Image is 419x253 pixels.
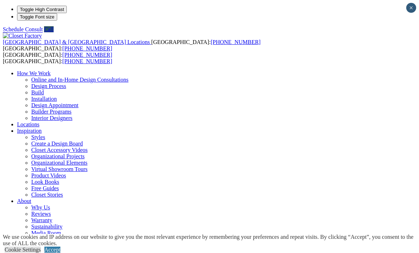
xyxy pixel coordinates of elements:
button: Close [406,3,416,13]
a: Builder Programs [31,109,71,115]
a: Create a Design Board [31,141,83,147]
span: Toggle High Contrast [20,7,64,12]
div: We use cookies and IP address on our website to give you the most relevant experience by remember... [3,234,419,247]
a: Design Appointment [31,102,78,108]
a: [PHONE_NUMBER] [62,58,112,64]
a: Closet Stories [31,192,63,198]
button: Toggle High Contrast [17,6,67,13]
span: [GEOGRAPHIC_DATA] & [GEOGRAPHIC_DATA] Locations [3,39,150,45]
a: Why Us [31,204,50,210]
a: Online and In-Home Design Consultations [31,77,129,83]
a: [PHONE_NUMBER] [62,45,112,51]
a: Call [44,26,54,32]
a: [PHONE_NUMBER] [62,52,112,58]
a: Organizational Elements [31,160,87,166]
a: About [17,198,31,204]
span: [GEOGRAPHIC_DATA]: [GEOGRAPHIC_DATA]: [3,52,112,64]
a: Product Videos [31,172,66,178]
span: [GEOGRAPHIC_DATA]: [GEOGRAPHIC_DATA]: [3,39,261,51]
a: Interior Designers [31,115,72,121]
button: Toggle Font size [17,13,57,21]
a: Media Room [31,230,61,236]
a: Virtual Showroom Tours [31,166,88,172]
a: How We Work [17,70,51,76]
a: Sustainability [31,224,62,230]
a: Styles [31,134,45,140]
a: Reviews [31,211,51,217]
a: Locations [17,121,39,127]
a: Look Books [31,179,59,185]
a: [PHONE_NUMBER] [211,39,260,45]
a: Build [31,89,44,95]
img: Closet Factory [3,33,42,39]
a: Free Guides [31,185,59,191]
a: Schedule Consult [3,26,43,32]
a: Inspiration [17,128,42,134]
a: Design Process [31,83,66,89]
a: Accept [44,247,60,253]
span: Toggle Font size [20,14,54,20]
a: Warranty [31,217,52,223]
a: [GEOGRAPHIC_DATA] & [GEOGRAPHIC_DATA] Locations [3,39,151,45]
a: Installation [31,96,57,102]
a: Closet Accessory Videos [31,147,88,153]
a: Organizational Projects [31,153,85,159]
a: Cookie Settings [5,247,41,253]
